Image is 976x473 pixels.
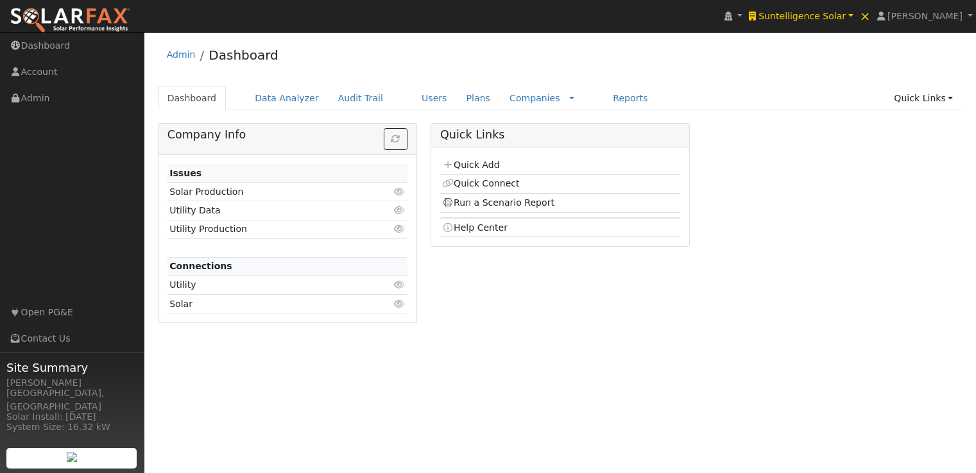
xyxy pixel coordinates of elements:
[442,178,519,188] a: Quick Connect
[394,280,406,289] i: Click to view
[884,87,963,110] a: Quick Links
[167,220,369,238] td: Utility Production
[394,224,406,233] i: Click to view
[887,11,963,21] span: [PERSON_NAME]
[394,206,406,215] i: Click to view
[6,410,137,424] div: Solar Install: [DATE]
[329,87,393,110] a: Audit Trail
[167,201,369,220] td: Utility Data
[6,376,137,390] div: [PERSON_NAME]
[6,386,137,413] div: [GEOGRAPHIC_DATA], [GEOGRAPHIC_DATA]
[167,128,407,142] h5: Company Info
[394,299,406,308] i: Click to view
[245,87,329,110] a: Data Analyzer
[6,359,137,376] span: Site Summary
[10,7,130,34] img: SolarFax
[860,8,871,24] span: ×
[394,187,406,196] i: Click to view
[169,168,201,178] strong: Issues
[442,160,499,170] a: Quick Add
[440,128,680,142] h5: Quick Links
[158,87,227,110] a: Dashboard
[167,295,369,313] td: Solar
[167,276,369,294] td: Utility
[758,11,846,21] span: Suntelligence Solar
[169,261,232,271] strong: Connections
[603,87,657,110] a: Reports
[209,47,278,63] a: Dashboard
[412,87,457,110] a: Users
[67,452,77,462] img: retrieve
[509,93,560,103] a: Companies
[6,420,137,434] div: System Size: 16.32 kW
[167,49,196,60] a: Admin
[167,183,369,201] td: Solar Production
[442,197,554,208] a: Run a Scenario Report
[457,87,500,110] a: Plans
[442,222,508,233] a: Help Center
